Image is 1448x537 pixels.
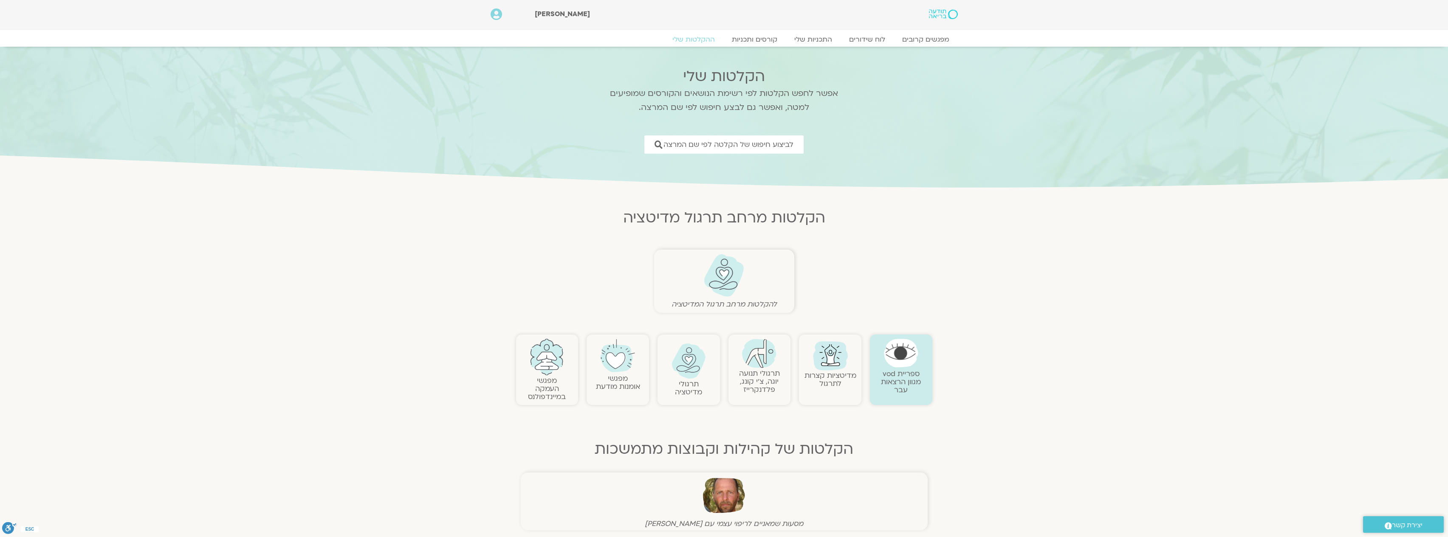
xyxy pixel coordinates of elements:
[894,35,958,44] a: מפגשים קרובים
[528,376,566,402] a: מפגשיהעמקה במיינדפולנס
[881,369,921,395] a: ספריית vodמגוון הרצאות עבר
[664,35,723,44] a: ההקלטות שלי
[675,379,702,397] a: תרגולימדיטציה
[644,135,804,154] a: לביצוע חיפוש של הקלטה לפי שם המרצה
[1392,520,1423,531] span: יצירת קשר
[491,35,958,44] nav: Menu
[482,209,966,226] h2: הקלטות מרחב תרגול מדיטציה
[535,9,590,19] span: [PERSON_NAME]
[739,368,780,394] a: תרגולי תנועהיוגה, צ׳י קונג, פלדנקרייז
[596,374,640,391] a: מפגשיאומנות מודעת
[723,35,786,44] a: קורסים ותכניות
[786,35,841,44] a: התכניות שלי
[804,371,856,388] a: מדיטציות קצרות לתרגול
[1363,516,1444,533] a: יצירת קשר
[523,519,926,528] figcaption: מסעות שמאניים לריפוי עצמי עם [PERSON_NAME]
[599,68,850,85] h2: הקלטות שלי
[841,35,894,44] a: לוח שידורים
[516,441,932,458] h2: הקלטות של קהילות וקבוצות מתמשכות
[663,141,793,149] span: לביצוע חיפוש של הקלטה לפי שם המרצה
[599,87,850,115] p: אפשר לחפש הקלטות לפי רשימת הנושאים והקורסים שמופיעים למטה, ואפשר גם לבצע חיפוש לפי שם המרצה.
[658,300,790,309] figcaption: להקלטות מרחב תרגול המדיטציה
